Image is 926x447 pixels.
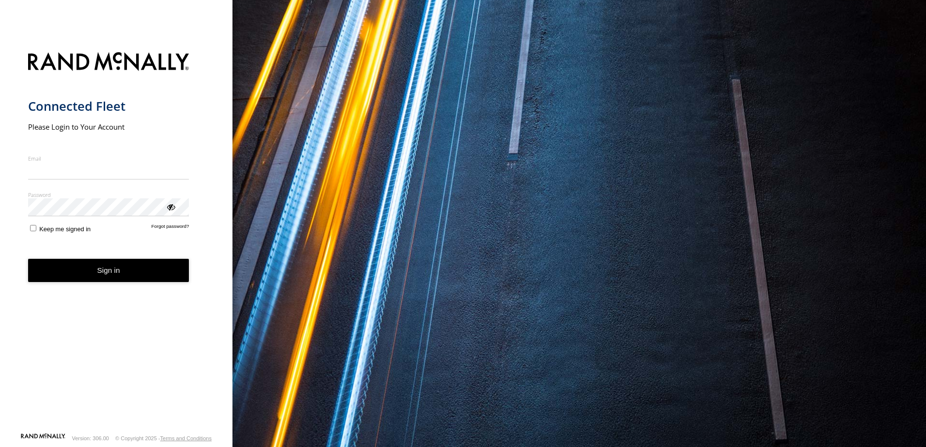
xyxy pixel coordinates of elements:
[72,435,109,441] div: Version: 306.00
[28,46,205,432] form: main
[28,259,189,283] button: Sign in
[28,50,189,75] img: Rand McNally
[39,225,91,233] span: Keep me signed in
[28,122,189,132] h2: Please Login to Your Account
[21,433,65,443] a: Visit our Website
[166,202,175,211] div: ViewPassword
[28,191,189,198] label: Password
[115,435,212,441] div: © Copyright 2025 -
[28,98,189,114] h1: Connected Fleet
[30,225,36,231] input: Keep me signed in
[28,155,189,162] label: Email
[152,223,189,233] a: Forgot password?
[160,435,212,441] a: Terms and Conditions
